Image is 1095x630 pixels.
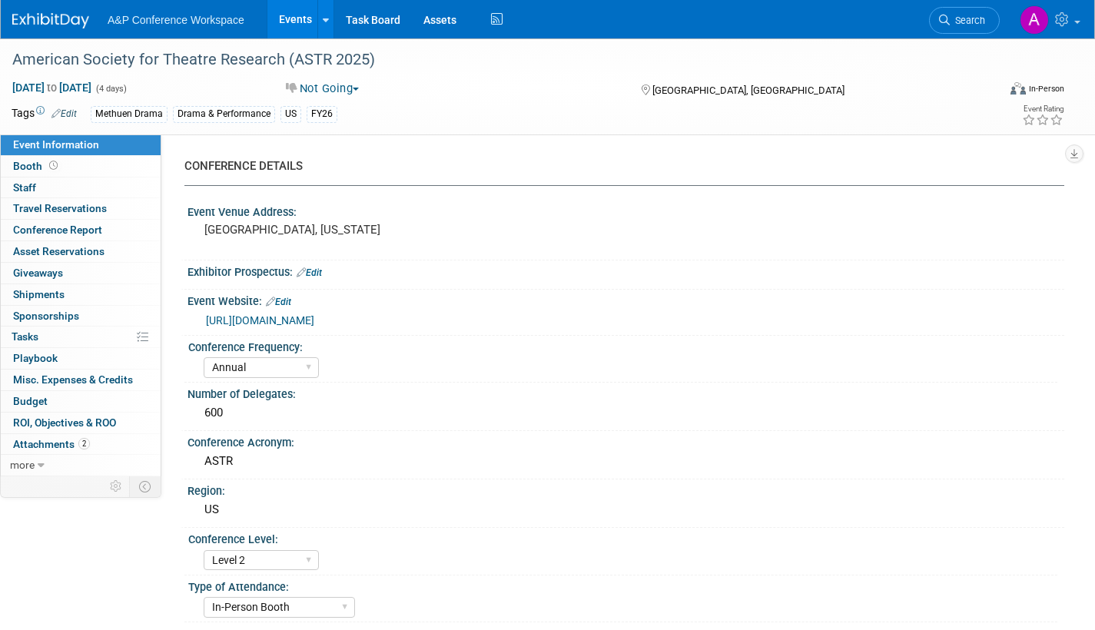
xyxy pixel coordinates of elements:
div: Region: [187,479,1064,499]
span: to [45,81,59,94]
span: [GEOGRAPHIC_DATA], [GEOGRAPHIC_DATA] [652,85,844,96]
a: Staff [1,177,161,198]
div: ASTR [199,449,1053,473]
div: Exhibitor Prospectus: [187,260,1064,280]
div: Event Website: [187,290,1064,310]
span: Giveaways [13,267,63,279]
a: Sponsorships [1,306,161,327]
span: Playbook [13,352,58,364]
a: Edit [297,267,322,278]
span: Staff [13,181,36,194]
td: Toggle Event Tabs [130,476,161,496]
span: Attachments [13,438,90,450]
a: Attachments2 [1,434,161,455]
img: ExhibitDay [12,13,89,28]
div: 600 [199,401,1053,425]
div: CONFERENCE DETAILS [184,158,1053,174]
span: Sponsorships [13,310,79,322]
a: Search [929,7,1000,34]
a: Asset Reservations [1,241,161,262]
a: Edit [266,297,291,307]
div: US [199,498,1053,522]
span: ROI, Objectives & ROO [13,416,116,429]
span: A&P Conference Workspace [108,14,244,26]
span: Event Information [13,138,99,151]
span: Asset Reservations [13,245,105,257]
span: Conference Report [13,224,102,236]
a: more [1,455,161,476]
a: Giveaways [1,263,161,283]
img: Format-Inperson.png [1010,82,1026,94]
span: more [10,459,35,471]
div: American Society for Theatre Research (ASTR 2025) [7,46,974,74]
span: [DATE] [DATE] [12,81,92,94]
a: Edit [51,108,77,119]
a: Playbook [1,348,161,369]
span: Budget [13,395,48,407]
a: Travel Reservations [1,198,161,219]
div: Event Venue Address: [187,201,1064,220]
span: Booth [13,160,61,172]
span: (4 days) [95,84,127,94]
span: Booth not reserved yet [46,160,61,171]
div: Conference Frequency: [188,336,1057,355]
div: US [280,106,301,122]
span: Tasks [12,330,38,343]
td: Personalize Event Tab Strip [103,476,130,496]
pre: [GEOGRAPHIC_DATA], [US_STATE] [204,223,536,237]
img: Amanda Oney [1020,5,1049,35]
span: Search [950,15,985,26]
a: Conference Report [1,220,161,240]
a: ROI, Objectives & ROO [1,413,161,433]
div: Methuen Drama [91,106,168,122]
a: Budget [1,391,161,412]
span: Misc. Expenses & Credits [13,373,133,386]
div: Drama & Performance [173,106,275,122]
div: In-Person [1028,83,1064,94]
span: Travel Reservations [13,202,107,214]
span: Shipments [13,288,65,300]
a: Tasks [1,327,161,347]
a: Shipments [1,284,161,305]
a: Booth [1,156,161,177]
a: Misc. Expenses & Credits [1,370,161,390]
div: Type of Attendance: [188,575,1057,595]
div: Event Format [908,80,1064,103]
button: Not Going [280,81,365,97]
a: [URL][DOMAIN_NAME] [206,314,314,327]
a: Event Information [1,134,161,155]
td: Tags [12,105,77,123]
div: Number of Delegates: [187,383,1064,402]
span: 2 [78,438,90,449]
div: Event Rating [1022,105,1063,113]
div: FY26 [307,106,337,122]
div: Conference Acronym: [187,431,1064,450]
div: Conference Level: [188,528,1057,547]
